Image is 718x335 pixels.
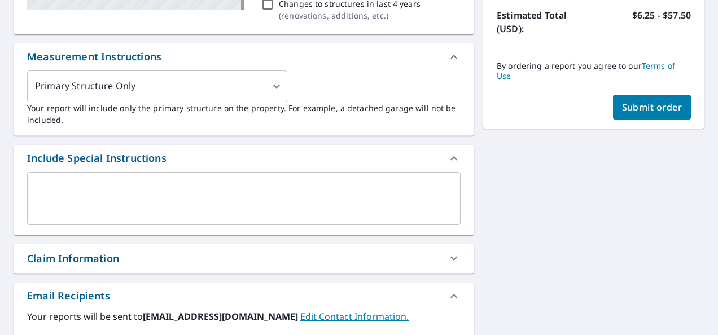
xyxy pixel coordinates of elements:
b: [EMAIL_ADDRESS][DOMAIN_NAME] [143,310,300,323]
div: Primary Structure Only [27,70,287,102]
div: Claim Information [27,251,119,266]
p: By ordering a report you agree to our [497,61,691,81]
p: ( renovations, additions, etc. ) [279,10,421,21]
div: Email Recipients [27,288,110,303]
div: Measurement Instructions [14,43,474,70]
label: Your reports will be sent to [27,310,461,323]
span: Submit order [622,101,682,113]
p: $6.25 - $57.50 [632,8,691,36]
div: Include Special Instructions [14,145,474,172]
button: Submit order [613,95,691,120]
p: Estimated Total (USD): [497,8,594,36]
div: Email Recipients [14,283,474,310]
div: Measurement Instructions [27,49,161,64]
div: Claim Information [14,244,474,273]
div: Include Special Instructions [27,151,167,166]
a: Terms of Use [497,60,675,81]
a: EditContactInfo [300,310,409,323]
p: Your report will include only the primary structure on the property. For example, a detached gara... [27,102,461,126]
